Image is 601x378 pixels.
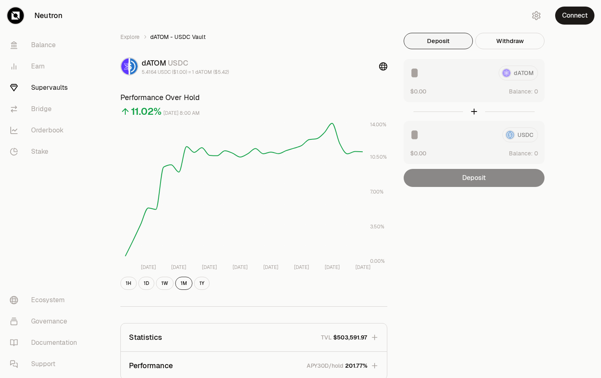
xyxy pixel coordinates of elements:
[202,264,217,271] tspan: [DATE]
[370,223,384,230] tspan: 3.50%
[3,311,88,332] a: Governance
[3,289,88,311] a: Ecosystem
[175,277,192,290] button: 1M
[150,33,206,41] span: dATOM - USDC Vault
[294,264,309,271] tspan: [DATE]
[171,264,186,271] tspan: [DATE]
[129,360,173,371] p: Performance
[263,264,278,271] tspan: [DATE]
[321,333,332,342] p: TVL
[120,33,387,41] nav: breadcrumb
[410,87,426,96] button: $0.00
[3,56,88,77] a: Earn
[120,33,140,41] a: Explore
[156,277,174,290] button: 1W
[333,333,367,342] span: $503,591.97
[163,109,200,118] div: [DATE] 8:00 AM
[345,362,367,370] span: 201.77%
[370,121,386,128] tspan: 14.00%
[3,77,88,98] a: Supervaults
[120,92,387,103] h3: Performance Over Hold
[3,353,88,375] a: Support
[131,105,162,118] div: 11.02%
[142,69,229,75] div: 5.4164 USDC ($1.00) = 1 dATOM ($5.42)
[168,58,188,68] span: USDC
[3,120,88,141] a: Orderbook
[3,141,88,162] a: Stake
[404,33,473,49] button: Deposit
[509,87,533,96] span: Balance:
[3,332,88,353] a: Documentation
[233,264,248,271] tspan: [DATE]
[325,264,340,271] tspan: [DATE]
[130,58,138,75] img: USDC Logo
[138,277,154,290] button: 1D
[121,323,387,351] button: StatisticsTVL$503,591.97
[410,149,426,157] button: $0.00
[3,98,88,120] a: Bridge
[355,264,371,271] tspan: [DATE]
[370,154,387,160] tspan: 10.50%
[194,277,210,290] button: 1Y
[120,277,137,290] button: 1H
[475,33,545,49] button: Withdraw
[121,58,129,75] img: dATOM Logo
[370,189,384,195] tspan: 7.00%
[509,149,533,157] span: Balance:
[129,332,162,343] p: Statistics
[370,258,385,264] tspan: 0.00%
[141,264,156,271] tspan: [DATE]
[307,362,343,370] p: APY30D/hold
[555,7,594,25] button: Connect
[3,34,88,56] a: Balance
[142,57,229,69] div: dATOM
